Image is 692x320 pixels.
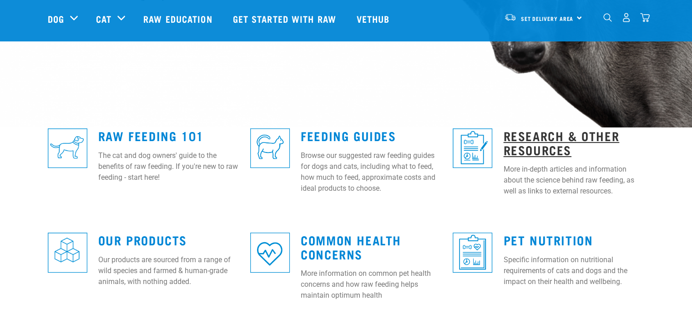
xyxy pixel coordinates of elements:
img: re-icons-cubes2-sq-blue.png [48,233,87,272]
a: Research & Other Resources [503,132,619,153]
img: home-icon@2x.png [640,13,650,22]
img: re-icons-cat2-sq-blue.png [250,128,290,168]
a: Common Health Concerns [301,236,401,257]
span: Set Delivery Area [521,17,574,20]
a: Vethub [348,0,401,37]
a: Our Products [98,236,187,243]
a: Raw Feeding 101 [98,132,204,139]
a: Feeding Guides [301,132,396,139]
p: Specific information on nutritional requirements of cats and dogs and the impact on their health ... [503,254,644,287]
img: home-icon-1@2x.png [603,13,612,22]
p: Our products are sourced from a range of wild species and farmed & human-grade animals, with noth... [98,254,239,287]
p: More information on common pet health concerns and how raw feeding helps maintain optimum health [301,268,442,301]
p: Browse our suggested raw feeding guides for dogs and cats, including what to feed, how much to fe... [301,150,442,194]
img: re-icons-heart-sq-blue.png [250,233,290,272]
p: The cat and dog owners' guide to the benefits of raw feeding. If you're new to raw feeding - star... [98,150,239,183]
a: Pet Nutrition [503,236,593,243]
img: van-moving.png [504,13,516,21]
img: re-icons-healthcheck1-sq-blue.png [453,128,492,168]
a: Raw Education [134,0,223,37]
img: re-icons-healthcheck3-sq-blue.png [453,233,492,272]
img: re-icons-dog3-sq-blue.png [48,128,87,168]
a: Cat [96,12,111,25]
a: Dog [48,12,64,25]
img: user.png [621,13,631,22]
a: Get started with Raw [224,0,348,37]
p: More in-depth articles and information about the science behind raw feeding, as well as links to ... [503,164,644,197]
